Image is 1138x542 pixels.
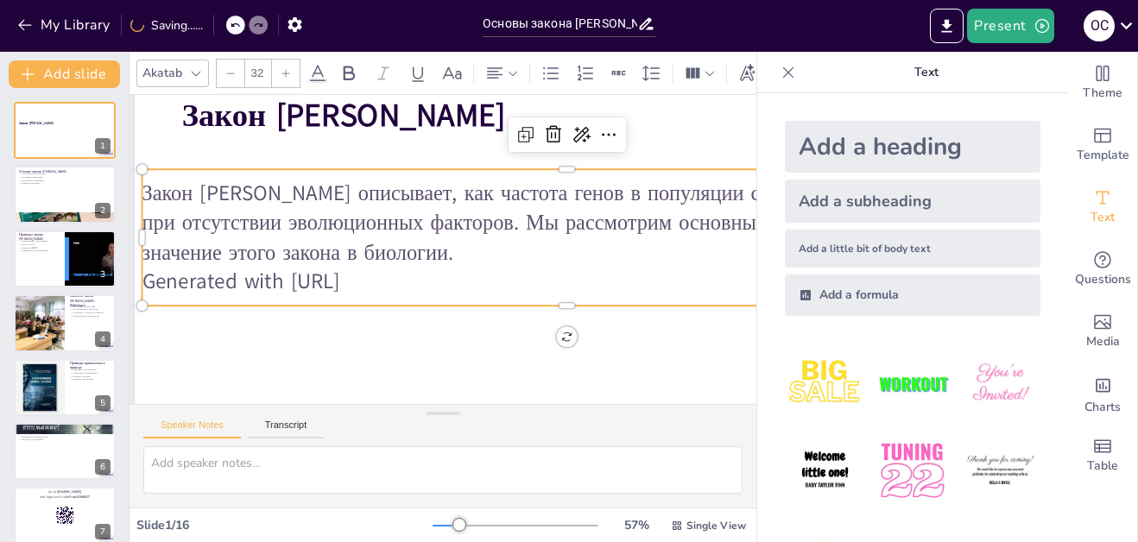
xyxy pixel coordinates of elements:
[1068,238,1137,300] div: Get real-time input from your audience
[14,102,116,159] div: 1
[95,459,111,475] div: 6
[19,432,111,435] p: Значение для науки
[70,308,111,312] p: Исследования в биологии
[1068,52,1137,114] div: Change the overall theme
[19,246,60,249] p: Влияние [DATE]
[95,331,111,347] div: 4
[1068,425,1137,487] div: Add a table
[57,490,82,495] strong: [DOMAIN_NAME]
[872,343,952,424] img: 2.jpeg
[1084,398,1121,417] span: Charts
[195,67,522,144] strong: Закон [PERSON_NAME]
[70,312,111,315] p: Селекция в сельском хозяйстве
[19,179,111,182] p: Случайное спаривание
[960,343,1040,424] img: 3.jpeg
[19,490,111,495] p: Go to
[95,203,111,218] div: 2
[1068,362,1137,425] div: Add charts and graphs
[136,517,433,533] div: Slide 1 / 16
[960,431,1040,511] img: 6.jpeg
[1068,176,1137,238] div: Add text boxes
[785,343,865,424] img: 1.jpeg
[1083,84,1122,103] span: Theme
[785,180,1040,223] div: Add a subheading
[130,17,203,34] div: Saving......
[14,166,116,223] div: 2
[930,9,964,43] button: Export to PowerPoint
[248,419,325,438] button: Transcript
[785,121,1040,173] div: Add a heading
[19,232,60,242] p: Примеры закона [PERSON_NAME]
[967,9,1053,43] button: Present
[19,181,111,185] p: Размер популяции
[19,240,60,243] p: Применение в популяциях
[1084,10,1115,41] div: О C
[95,138,111,154] div: 1
[139,61,186,85] div: Akatab
[9,60,120,88] button: Add slide
[19,438,111,442] p: Важность сохранения
[1077,146,1129,165] span: Template
[19,168,111,173] p: Условия закона [PERSON_NAME]
[13,11,117,39] button: My Library
[70,371,111,375] p: Адаптация к изменениям
[70,314,111,318] p: Генетические расстройства
[95,524,111,539] div: 7
[142,148,996,325] p: Закон [PERSON_NAME] описывает, как частота генов в популяции сохраняется в равновесии при отсутст...
[19,243,60,246] p: Расчёт частот
[1084,9,1115,43] button: О C
[70,368,111,371] p: Примеры в экосистемах
[19,121,54,125] strong: Закон [PERSON_NAME]
[802,52,1051,93] p: Text
[19,249,60,253] p: Генетическое разнообразие
[139,236,988,354] p: Generated with [URL]
[483,11,637,36] input: Insert title
[14,230,116,287] div: 3
[19,172,111,175] p: Условия для равновесия
[1075,270,1131,289] span: Questions
[1068,114,1137,176] div: Add ready made slides
[19,495,111,500] p: and login with code
[95,395,111,411] div: 5
[70,377,111,381] p: Примеры нарушений
[70,375,111,378] p: Влияние человека
[95,267,111,282] div: 3
[616,517,657,533] div: 57 %
[686,519,746,533] span: Single View
[1091,208,1115,227] span: Text
[785,274,1040,316] div: Add a formula
[14,359,116,416] div: 5
[143,419,241,438] button: Speaker Notes
[70,361,111,370] p: Примеры применения в природе
[785,230,1040,268] div: Add a little bit of body text
[19,429,111,432] p: Основные выводы
[1068,300,1137,362] div: Add images, graphics, shapes or video
[1087,457,1118,476] span: Table
[680,60,719,87] div: Column Count
[734,60,760,87] div: Text effects
[19,435,111,438] p: Практическое применение
[19,175,111,179] p: Мутации и миграция
[70,293,111,308] p: Значение закона [PERSON_NAME]-Вайнберга
[1086,332,1120,351] span: Media
[14,423,116,480] div: 6
[872,431,952,511] img: 5.jpeg
[14,294,116,351] div: 4
[70,305,111,308] p: Эволюция и адаптация
[785,431,865,511] img: 4.jpeg
[19,425,111,431] p: Заключение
